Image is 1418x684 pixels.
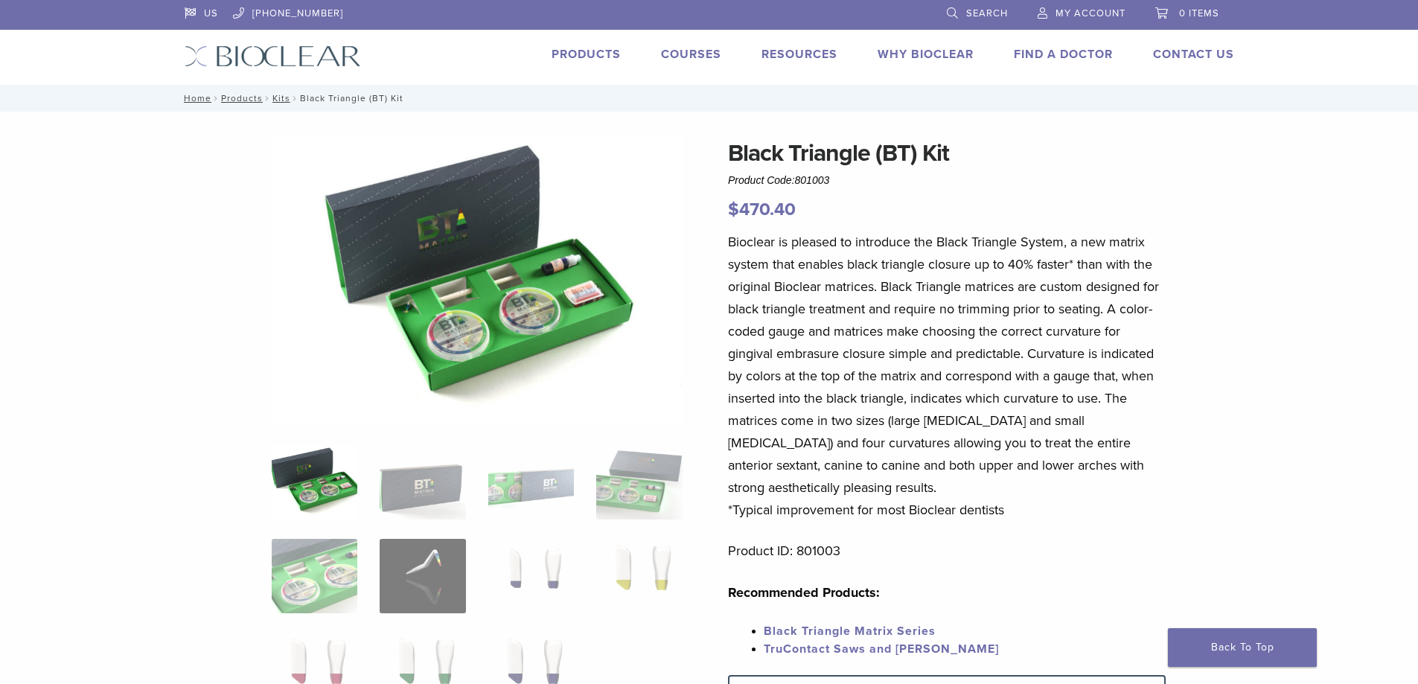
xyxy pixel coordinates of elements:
[263,95,272,102] span: /
[966,7,1008,19] span: Search
[488,539,574,613] img: Black Triangle (BT) Kit - Image 7
[728,584,880,601] strong: Recommended Products:
[1055,7,1125,19] span: My Account
[380,445,465,520] img: Black Triangle (BT) Kit - Image 2
[179,93,211,103] a: Home
[488,445,574,520] img: Black Triangle (BT) Kit - Image 3
[272,445,357,520] img: Intro-Black-Triangle-Kit-6-Copy-e1548792917662-324x324.jpg
[878,47,974,62] a: Why Bioclear
[1168,628,1317,667] a: Back To Top
[1153,47,1234,62] a: Contact Us
[272,135,683,426] img: Intro Black Triangle Kit-6 - Copy
[211,95,221,102] span: /
[272,93,290,103] a: Kits
[173,85,1245,112] nav: Black Triangle (BT) Kit
[795,174,830,186] span: 801003
[596,539,682,613] img: Black Triangle (BT) Kit - Image 8
[728,199,796,220] bdi: 470.40
[728,135,1166,171] h1: Black Triangle (BT) Kit
[661,47,721,62] a: Courses
[552,47,621,62] a: Products
[185,45,361,67] img: Bioclear
[728,174,829,186] span: Product Code:
[272,539,357,613] img: Black Triangle (BT) Kit - Image 5
[761,47,837,62] a: Resources
[290,95,300,102] span: /
[764,642,999,656] a: TruContact Saws and [PERSON_NAME]
[1014,47,1113,62] a: Find A Doctor
[380,539,465,613] img: Black Triangle (BT) Kit - Image 6
[728,540,1166,562] p: Product ID: 801003
[221,93,263,103] a: Products
[728,199,739,220] span: $
[728,231,1166,521] p: Bioclear is pleased to introduce the Black Triangle System, a new matrix system that enables blac...
[596,445,682,520] img: Black Triangle (BT) Kit - Image 4
[764,624,936,639] a: Black Triangle Matrix Series
[1179,7,1219,19] span: 0 items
